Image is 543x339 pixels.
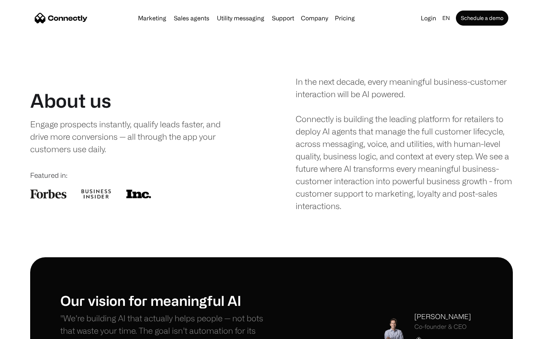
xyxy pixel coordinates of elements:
a: Utility messaging [214,15,267,21]
a: Support [269,15,297,21]
a: Pricing [332,15,358,21]
div: [PERSON_NAME] [414,312,471,322]
h1: About us [30,89,111,112]
a: Schedule a demo [456,11,508,26]
div: Engage prospects instantly, qualify leads faster, and drive more conversions — all through the ap... [30,118,236,155]
div: Co-founder & CEO [414,323,471,330]
div: en [442,13,450,23]
aside: Language selected: English [8,325,45,336]
a: Marketing [135,15,169,21]
div: Company [301,13,328,23]
div: In the next decade, every meaningful business-customer interaction will be AI powered. Connectly ... [296,75,513,212]
h1: Our vision for meaningful AI [60,292,271,308]
ul: Language list [15,326,45,336]
div: Featured in: [30,170,247,180]
a: Login [418,13,439,23]
a: Sales agents [171,15,212,21]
